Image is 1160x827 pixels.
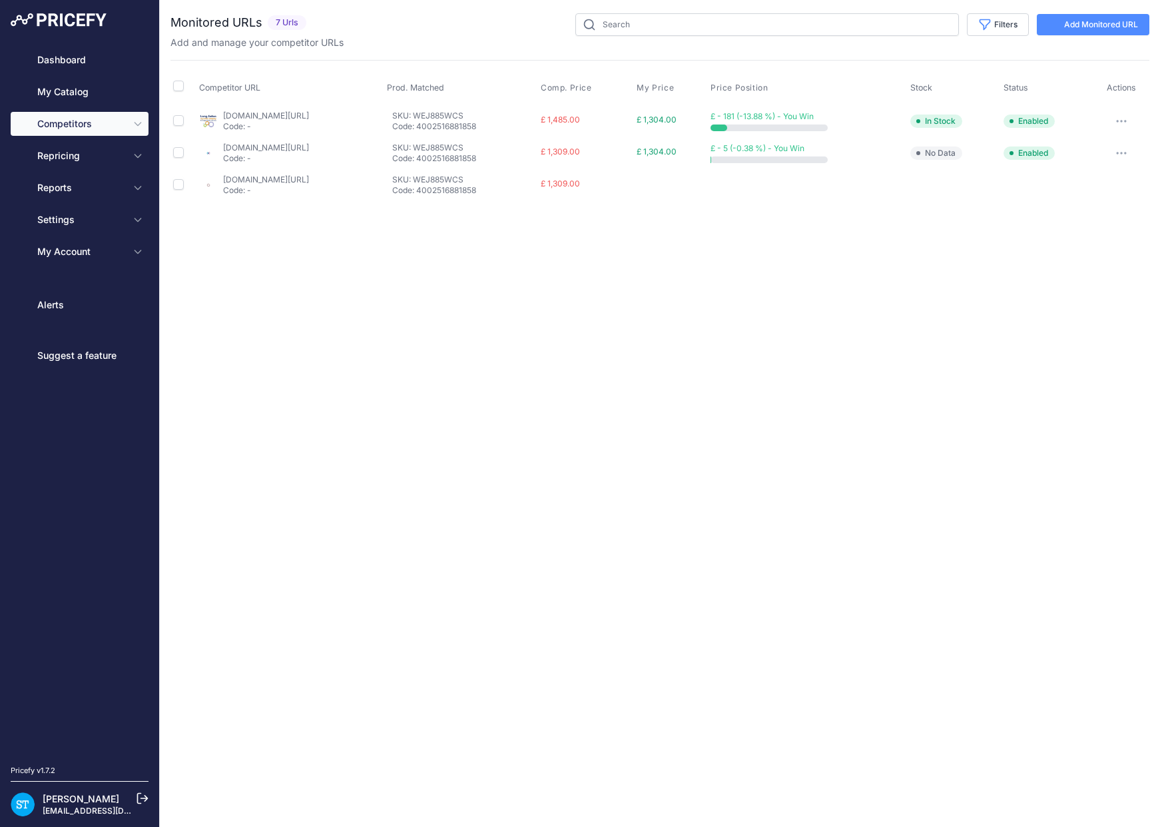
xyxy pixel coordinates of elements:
[37,245,125,258] span: My Account
[711,83,770,93] button: Price Position
[392,121,535,132] p: Code: 4002516881858
[637,83,674,93] span: My Price
[37,117,125,131] span: Competitors
[223,185,309,196] p: Code: -
[910,115,962,128] span: In Stock
[223,111,309,121] a: [DOMAIN_NAME][URL]
[392,185,535,196] p: Code: 4002516881858
[910,146,962,160] span: No Data
[541,146,580,156] span: £ 1,309.00
[711,111,814,121] span: £ - 181 (-13.88 %) - You Win
[711,83,768,93] span: Price Position
[11,293,148,317] a: Alerts
[1004,146,1055,160] span: Enabled
[392,153,535,164] p: Code: 4002516881858
[711,143,804,153] span: £ - 5 (-0.38 %) - You Win
[541,83,592,93] span: Comp. Price
[223,142,309,152] a: [DOMAIN_NAME][URL]
[37,181,125,194] span: Reports
[223,153,309,164] p: Code: -
[223,174,309,184] a: [DOMAIN_NAME][URL]
[11,176,148,200] button: Reports
[170,13,262,32] h2: Monitored URLs
[11,48,148,749] nav: Sidebar
[967,13,1029,36] button: Filters
[268,15,306,31] span: 7 Urls
[11,240,148,264] button: My Account
[43,793,119,804] a: [PERSON_NAME]
[575,13,959,36] input: Search
[1004,83,1028,93] span: Status
[11,144,148,168] button: Repricing
[11,208,148,232] button: Settings
[392,174,535,185] p: SKU: WEJ885WCS
[637,115,677,125] span: £ 1,304.00
[541,178,580,188] span: £ 1,309.00
[199,83,260,93] span: Competitor URL
[392,111,535,121] p: SKU: WEJ885WCS
[37,149,125,162] span: Repricing
[1004,115,1055,128] span: Enabled
[11,344,148,368] a: Suggest a feature
[637,83,677,93] button: My Price
[392,142,535,153] p: SKU: WEJ885WCS
[910,83,932,93] span: Stock
[11,112,148,136] button: Competitors
[223,121,309,132] p: Code: -
[11,765,55,776] div: Pricefy v1.7.2
[541,115,580,125] span: £ 1,485.00
[170,36,344,49] p: Add and manage your competitor URLs
[11,48,148,72] a: Dashboard
[11,13,107,27] img: Pricefy Logo
[1107,83,1136,93] span: Actions
[43,806,182,816] a: [EMAIL_ADDRESS][DOMAIN_NAME]
[541,83,595,93] button: Comp. Price
[37,213,125,226] span: Settings
[11,80,148,104] a: My Catalog
[1037,14,1149,35] a: Add Monitored URL
[637,146,677,156] span: £ 1,304.00
[387,83,444,93] span: Prod. Matched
